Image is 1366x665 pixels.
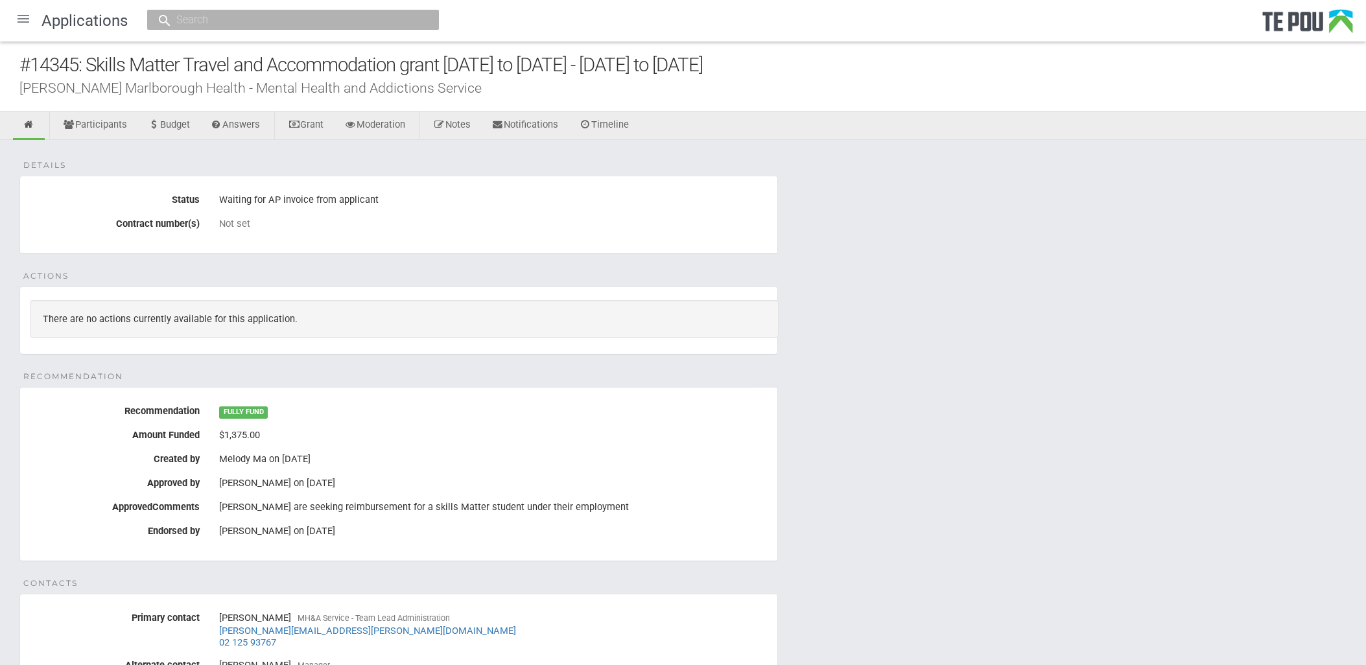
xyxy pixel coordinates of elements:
a: Participants [53,111,137,140]
label: Endorsed by [20,520,209,537]
div: [PERSON_NAME] Marlborough Health - Mental Health and Addictions Service [19,81,1366,95]
span: FULLY FUND [219,406,268,418]
div: Melody Ma on [DATE] [219,453,768,465]
a: Timeline [569,111,639,140]
a: [PERSON_NAME][EMAIL_ADDRESS][PERSON_NAME][DOMAIN_NAME] [219,625,516,636]
a: Grant [278,111,333,140]
input: Search [172,13,401,27]
a: 02 125 93767 [219,636,276,648]
div: [PERSON_NAME] on [DATE] [219,477,768,489]
a: Notifications [482,111,568,140]
span: MH&A Service - Team Lead Administration [298,613,450,623]
span: Contacts [23,577,78,589]
div: #14345: Skills Matter Travel and Accommodation grant [DATE] to [DATE] - [DATE] to [DATE] [19,51,1366,79]
a: Budget [138,111,200,140]
label: ApprovedComments [20,496,209,513]
label: Contract number(s) [20,213,209,229]
div: There are no actions currently available for this application. [30,300,779,338]
label: Approved by [20,472,209,489]
span: Recommendation [23,371,123,382]
label: Primary contact [20,607,209,624]
label: Recommendation [20,401,209,417]
div: Waiting for AP invoice from applicant [219,189,768,211]
label: Status [20,189,209,205]
div: [PERSON_NAME] are seeking reimbursement for a skills Matter student under their employment [219,496,768,519]
a: Notes [423,111,480,140]
a: Moderation [335,111,415,140]
div: $1,375.00 [219,425,768,447]
label: Amount Funded [20,425,209,441]
span: Actions [23,270,69,282]
span: Details [23,159,66,171]
div: Not set [219,218,768,229]
a: Answers [201,111,270,140]
label: Created by [20,449,209,465]
div: [PERSON_NAME] on [DATE] [219,525,768,537]
div: [PERSON_NAME] [219,607,768,653]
